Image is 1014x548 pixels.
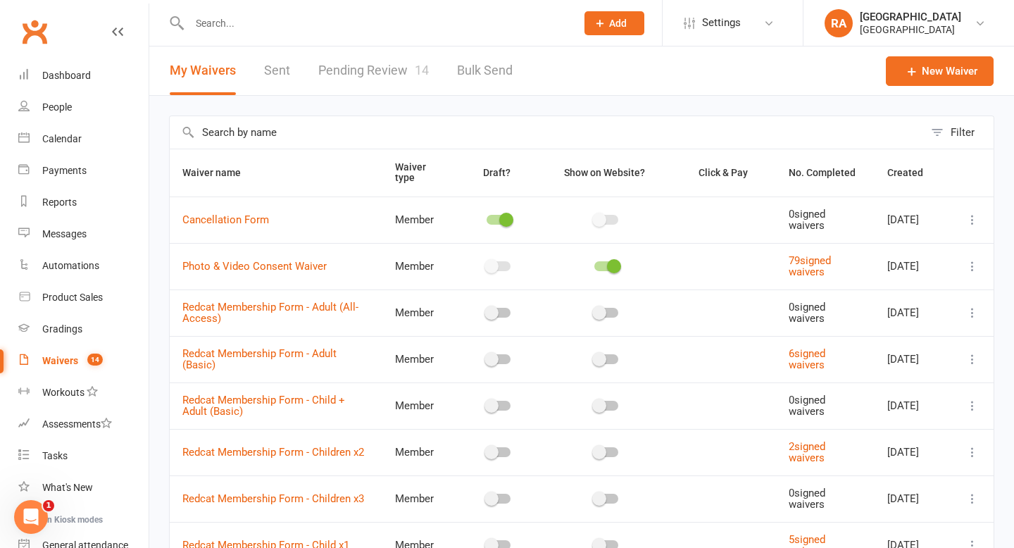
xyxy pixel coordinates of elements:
td: Member [382,336,458,382]
span: Created [887,167,939,178]
div: RA [825,9,853,37]
a: 2signed waivers [789,440,825,465]
span: 14 [87,354,103,366]
td: Member [382,243,458,289]
div: Reports [42,197,77,208]
div: Payments [42,165,87,176]
button: Show on Website? [551,164,661,181]
iframe: Intercom live chat [14,500,48,534]
a: Workouts [18,377,149,409]
button: Filter [924,116,994,149]
td: Member [382,197,458,243]
button: Created [887,164,939,181]
a: Payments [18,155,149,187]
a: Pending Review14 [318,46,429,95]
div: Automations [42,260,99,271]
a: Messages [18,218,149,250]
th: Waiver type [382,149,458,197]
td: [DATE] [875,243,951,289]
input: Search... [185,13,566,33]
div: Product Sales [42,292,103,303]
a: Redcat Membership Form - Children x2 [182,446,364,459]
div: [GEOGRAPHIC_DATA] [860,23,961,36]
a: New Waiver [886,56,994,86]
span: Add [609,18,627,29]
div: What's New [42,482,93,493]
span: Waiver name [182,167,256,178]
a: Bulk Send [457,46,513,95]
button: Click & Pay [686,164,763,181]
input: Search by name [170,116,924,149]
a: Photo & Video Consent Waiver [182,260,327,273]
div: Tasks [42,450,68,461]
td: [DATE] [875,475,951,522]
div: Messages [42,228,87,239]
a: Automations [18,250,149,282]
a: Reports [18,187,149,218]
a: Redcat Membership Form - Adult (All-Access) [182,301,358,325]
div: People [42,101,72,113]
span: 0 signed waivers [789,301,825,325]
span: 14 [415,63,429,77]
a: Waivers 14 [18,345,149,377]
div: Gradings [42,323,82,335]
a: Redcat Membership Form - Children x3 [182,492,364,505]
span: Settings [702,7,741,39]
div: Calendar [42,133,82,144]
button: Waiver name [182,164,256,181]
a: What's New [18,472,149,504]
a: People [18,92,149,123]
span: Draft? [483,167,511,178]
span: 0 signed waivers [789,394,825,418]
a: 6signed waivers [789,347,825,372]
a: Tasks [18,440,149,472]
div: Assessments [42,418,112,430]
td: [DATE] [875,289,951,336]
a: 79signed waivers [789,254,831,279]
div: Waivers [42,355,78,366]
span: 0 signed waivers [789,487,825,511]
a: Sent [264,46,290,95]
button: Draft? [470,164,526,181]
div: Filter [951,124,975,141]
a: Clubworx [17,14,52,49]
button: My Waivers [170,46,236,95]
a: Product Sales [18,282,149,313]
td: Member [382,475,458,522]
div: Workouts [42,387,84,398]
a: Redcat Membership Form - Child + Adult (Basic) [182,394,345,418]
div: Dashboard [42,70,91,81]
td: [DATE] [875,429,951,475]
td: [DATE] [875,382,951,429]
a: Dashboard [18,60,149,92]
span: 0 signed waivers [789,208,825,232]
a: Cancellation Form [182,213,269,226]
td: [DATE] [875,197,951,243]
span: Click & Pay [699,167,748,178]
th: No. Completed [776,149,875,197]
td: [DATE] [875,336,951,382]
td: Member [382,289,458,336]
span: Show on Website? [564,167,645,178]
span: 1 [43,500,54,511]
a: Assessments [18,409,149,440]
div: [GEOGRAPHIC_DATA] [860,11,961,23]
td: Member [382,429,458,475]
a: Gradings [18,313,149,345]
a: Redcat Membership Form - Adult (Basic) [182,347,337,372]
a: Calendar [18,123,149,155]
td: Member [382,382,458,429]
button: Add [584,11,644,35]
